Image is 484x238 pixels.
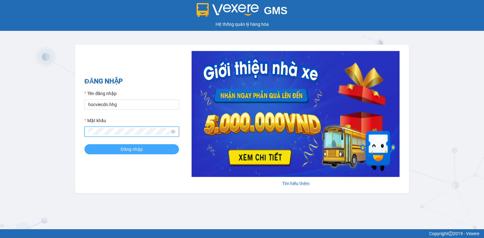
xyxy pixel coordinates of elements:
label: Mật khẩu [84,117,106,124]
div: Tìm hiểu thêm [192,180,400,187]
label: Tên đăng nhập [84,90,117,97]
div: Copyright 2019 - Vexere [5,230,479,237]
input: Tên đăng nhập [84,99,179,110]
input: Mật khẩu [88,128,170,135]
button: Đăng nhập [84,144,179,154]
span: copyright [448,231,453,236]
span: GMS [264,5,287,16]
h2: ĐĂNG NHẬP [84,76,179,87]
img: logo 2 [197,3,259,17]
span: Đăng nhập [121,146,143,153]
span: eye [171,129,175,134]
a: GMS [197,9,288,14]
img: banner-0 [192,51,400,177]
div: Hệ thống quản lý hàng hóa [2,21,482,28]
